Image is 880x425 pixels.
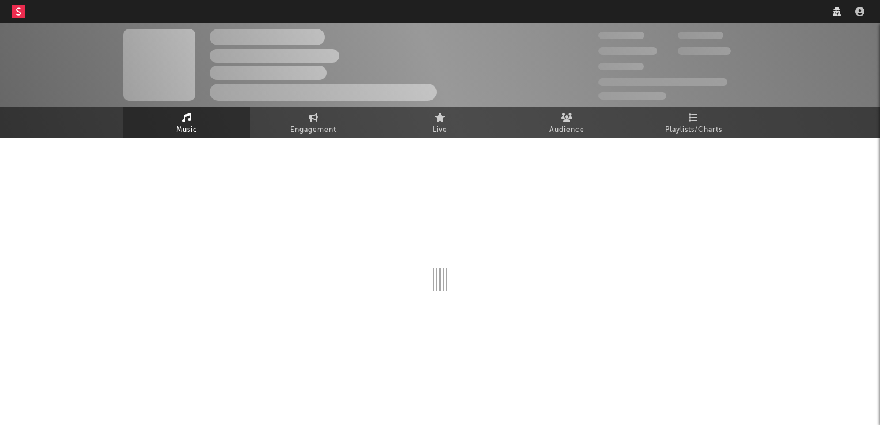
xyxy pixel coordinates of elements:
span: 100,000 [678,32,723,39]
span: 1,000,000 [678,47,731,55]
a: Live [377,107,503,138]
span: Playlists/Charts [665,123,722,137]
a: Music [123,107,250,138]
a: Engagement [250,107,377,138]
a: Playlists/Charts [630,107,757,138]
span: 300,000 [598,32,644,39]
a: Audience [503,107,630,138]
span: Music [176,123,198,137]
span: 100,000 [598,63,644,70]
span: 50,000,000 [598,47,657,55]
span: Engagement [290,123,336,137]
span: Audience [549,123,585,137]
span: 50,000,000 Monthly Listeners [598,78,727,86]
span: Jump Score: 85.0 [598,92,666,100]
span: Live [433,123,447,137]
